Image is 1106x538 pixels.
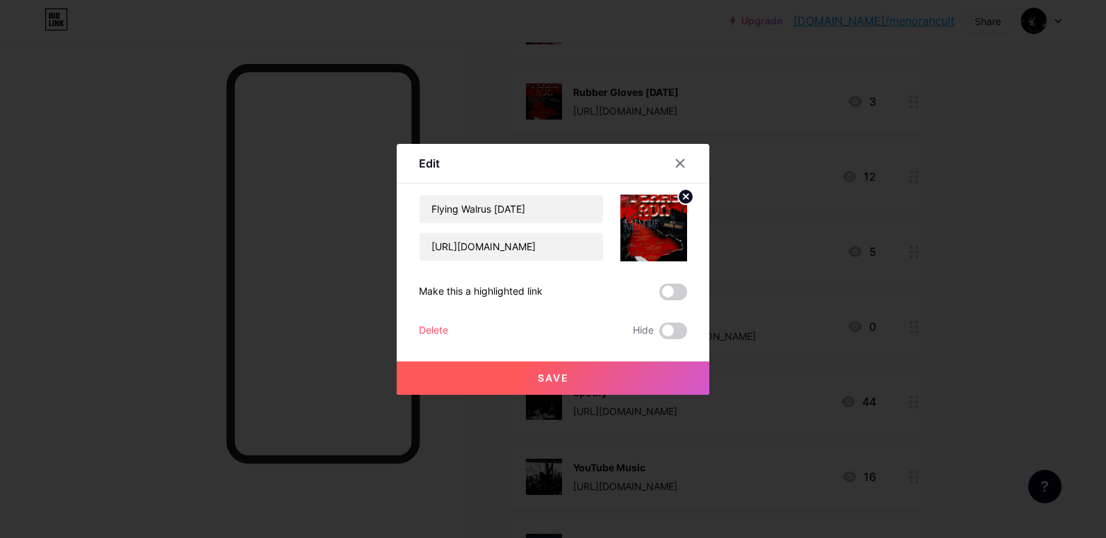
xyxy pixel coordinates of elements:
[420,233,603,261] input: URL
[419,155,440,172] div: Edit
[633,323,654,339] span: Hide
[419,284,543,300] div: Make this a highlighted link
[397,361,709,395] button: Save
[538,372,569,384] span: Save
[420,195,603,223] input: Title
[419,323,448,339] div: Delete
[620,195,687,261] img: link_thumbnail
